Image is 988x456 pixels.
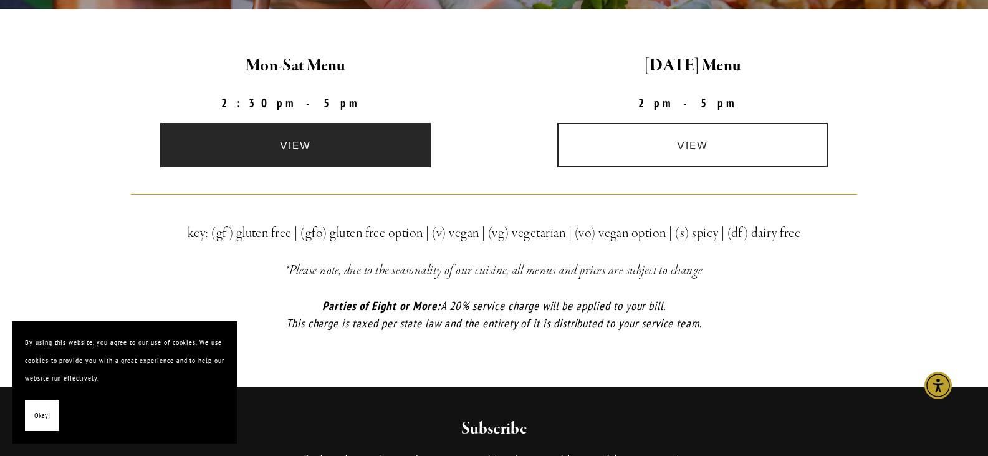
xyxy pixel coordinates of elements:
[638,95,747,110] strong: 2pm-5pm
[221,95,370,110] strong: 2:30pm-5pm
[557,123,828,167] a: view
[322,298,441,313] em: Parties of Eight or More:
[505,53,881,79] h2: [DATE] Menu
[924,372,952,399] div: Accessibility Menu
[34,407,50,425] span: Okay!
[286,298,702,331] em: A 20% service charge will be applied to your bill. This charge is taxed per state law and the ent...
[12,321,237,444] section: Cookie banner
[185,418,803,440] h2: Subscribe
[160,123,431,167] a: view
[108,53,484,79] h2: Mon-Sat Menu
[285,262,703,279] em: *Please note, due to the seasonality of our cuisine, all menus and prices are subject to change
[25,334,224,387] p: By using this website, you agree to our use of cookies. We use cookies to provide you with a grea...
[25,400,59,432] button: Okay!
[131,222,858,245] h3: key: (gf) gluten free | (gfo) gluten free option | (v) vegan | (vg) vegetarian | (vo) vegan optio...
